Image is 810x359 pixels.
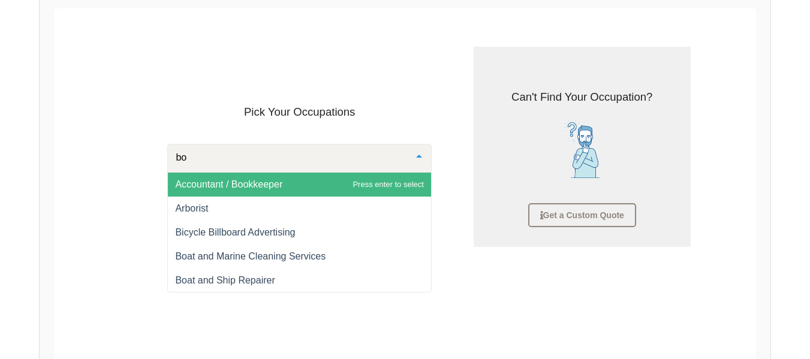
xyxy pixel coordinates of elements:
h3: Can't Find Your Occupation? [483,89,682,105]
a: Get a Custom Quote [528,203,636,227]
span: Bicycle Billboard Advertising [175,227,295,237]
h3: Pick Your Occupations [167,104,432,120]
input: Type to search and select [173,152,407,164]
span: Accountant / Bookkeeper [175,179,282,189]
span: Arborist [175,203,208,213]
span: Boat and Ship Repairer [175,275,275,285]
span: Boat and Marine Cleaning Services [175,251,326,261]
